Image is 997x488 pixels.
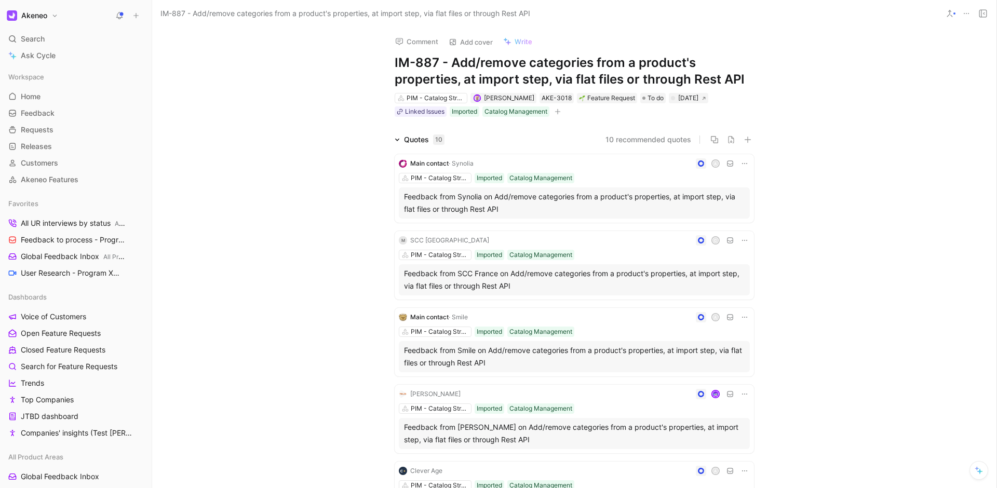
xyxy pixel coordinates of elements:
div: Dashboards [4,289,147,305]
a: Global Feedback Inbox [4,469,147,484]
div: Imported [452,106,477,117]
a: Akeneo Features [4,172,147,187]
span: Trends [21,378,44,388]
a: Releases [4,139,147,154]
a: Global Feedback InboxAll Product Areas [4,249,147,264]
div: 🌱Feature Request [577,93,637,103]
a: Voice of Customers [4,309,147,324]
a: Open Feature Requests [4,326,147,341]
button: AkeneoAkeneo [4,8,61,23]
button: Comment [390,34,443,49]
div: Workspace [4,69,147,85]
div: Search [4,31,147,47]
div: To do [640,93,666,103]
a: Feedback [4,105,147,121]
a: Feedback to process - Program X [4,232,147,248]
a: Requests [4,122,147,138]
span: Main contact [410,313,449,321]
a: Top Companies [4,392,147,408]
div: Catalog Management [509,173,572,183]
span: JTBD dashboard [21,411,78,422]
span: · Synolia [449,159,474,167]
span: All Product Areas [8,452,63,462]
span: Feedback to process - Program X [21,235,128,246]
div: Quotes10 [390,133,449,146]
div: PIM - Catalog Structure [411,173,469,183]
a: Companies' insights (Test [PERSON_NAME]) [4,425,147,441]
span: All Product Areas [115,220,165,227]
div: Catalog Management [484,106,547,117]
div: Favorites [4,196,147,211]
span: Customers [21,158,58,168]
button: Write [498,34,537,49]
div: Clever Age [410,466,442,476]
span: Search [21,33,45,45]
a: Search for Feature Requests [4,359,147,374]
div: PIM - Catalog Structure [411,403,469,414]
h1: IM-887 - Add/remove categories from a product's properties, at import step, via flat files or thr... [395,55,754,88]
div: Catalog Management [509,327,572,337]
div: PIM - Catalog Structure [411,327,469,337]
span: User Research - Program X [21,268,126,279]
span: Releases [21,141,52,152]
div: Feedback from Smile on Add/remove categories from a product's properties, at import step, via fla... [404,344,745,369]
a: JTBD dashboard [4,409,147,424]
div: Imported [477,327,502,337]
img: logo [399,159,407,168]
img: logo [399,313,407,321]
div: Feedback from Synolia on Add/remove categories from a product's properties, at import step, via f... [404,191,745,215]
span: All Product Areas [103,253,153,261]
span: Ask Cycle [21,49,56,62]
div: Linked Issues [405,106,444,117]
img: logo [399,390,407,398]
div: PIM - Catalog Structure [407,93,465,103]
span: Search for Feature Requests [21,361,117,372]
img: avatar [474,96,480,101]
button: Add cover [444,35,497,49]
div: PIM - Catalog Structure [411,250,469,260]
span: · Smile [449,313,468,321]
a: Trends [4,375,147,391]
div: [DATE] [678,93,698,103]
a: All UR interviews by statusAll Product Areas [4,215,147,231]
span: All UR interviews by status [21,218,127,229]
div: [PERSON_NAME] [410,389,461,399]
button: 10 recommended quotes [605,133,691,146]
img: 🌱 [579,95,585,101]
div: Imported [477,173,502,183]
div: Feedback from [PERSON_NAME] on Add/remove categories from a product's properties, at import step,... [404,421,745,446]
div: Feedback from SCC France on Add/remove categories from a product's properties, at import step, vi... [404,267,745,292]
span: To do [648,93,664,103]
div: Quotes [404,133,444,146]
span: IM-887 - Add/remove categories from a product's properties, at import step, via flat files or thr... [160,7,530,20]
div: Imported [477,250,502,260]
div: A [712,160,719,167]
a: Closed Feature Requests [4,342,147,358]
span: Dashboards [8,292,47,302]
span: Workspace [8,72,44,82]
span: Home [21,91,41,102]
span: Akeneo Features [21,174,78,185]
span: Global Feedback Inbox [21,471,99,482]
div: All Product Areas [4,449,147,465]
span: Write [515,37,532,46]
div: A [712,468,719,475]
div: Imported [477,403,502,414]
div: C [712,237,719,244]
span: Closed Feature Requests [21,345,105,355]
div: SCC [GEOGRAPHIC_DATA] [410,235,489,246]
div: Catalog Management [509,250,572,260]
span: Top Companies [21,395,74,405]
h1: Akeneo [21,11,47,20]
span: Main contact [410,159,449,167]
span: Voice of Customers [21,311,86,322]
span: [PERSON_NAME] [484,94,534,102]
div: 10 [433,134,444,145]
a: Home [4,89,147,104]
a: User Research - Program XPROGRAM X [4,265,147,281]
div: DashboardsVoice of CustomersOpen Feature RequestsClosed Feature RequestsSearch for Feature Reques... [4,289,147,441]
span: Favorites [8,198,38,209]
a: Ask Cycle [4,48,147,63]
div: Feature Request [579,93,635,103]
span: Feedback [21,108,55,118]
